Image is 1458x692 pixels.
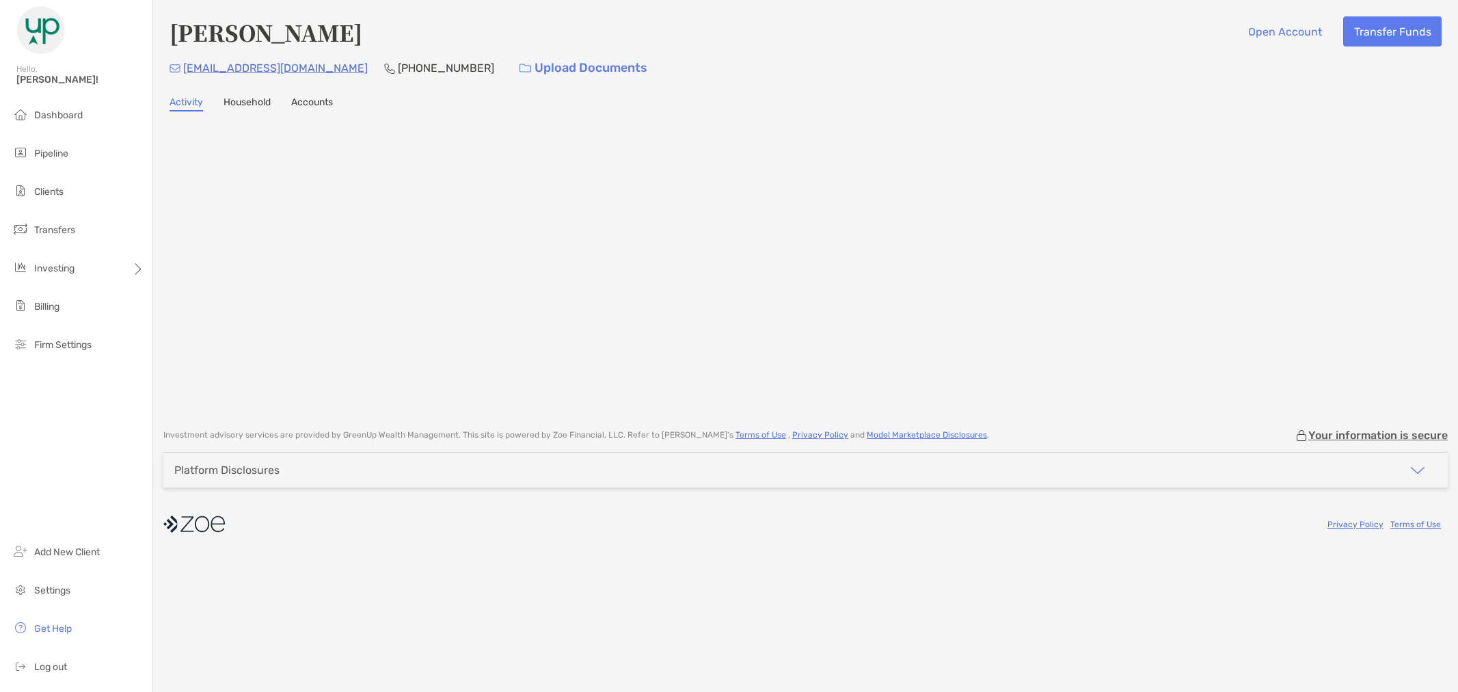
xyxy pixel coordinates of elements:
[16,5,66,55] img: Zoe Logo
[792,430,848,440] a: Privacy Policy
[224,96,271,111] a: Household
[34,661,67,673] span: Log out
[1390,520,1441,529] a: Terms of Use
[34,224,75,236] span: Transfers
[34,148,68,159] span: Pipeline
[163,430,989,440] p: Investment advisory services are provided by GreenUp Wealth Management . This site is powered by ...
[12,620,29,636] img: get-help icon
[34,623,72,635] span: Get Help
[12,183,29,199] img: clients icon
[511,53,656,83] a: Upload Documents
[398,59,494,77] p: [PHONE_NUMBER]
[12,221,29,237] img: transfers icon
[34,263,75,274] span: Investing
[34,109,83,121] span: Dashboard
[1237,16,1332,46] button: Open Account
[735,430,786,440] a: Terms of Use
[1409,462,1426,479] img: icon arrow
[1343,16,1442,46] button: Transfer Funds
[1327,520,1383,529] a: Privacy Policy
[867,430,987,440] a: Model Marketplace Disclosures
[1308,429,1448,442] p: Your information is secure
[170,64,180,72] img: Email Icon
[12,106,29,122] img: dashboard icon
[12,297,29,314] img: billing icon
[12,658,29,674] img: logout icon
[12,144,29,161] img: pipeline icon
[34,585,70,596] span: Settings
[12,581,29,598] img: settings icon
[519,64,531,73] img: button icon
[170,96,203,111] a: Activity
[12,259,29,276] img: investing icon
[34,301,59,312] span: Billing
[34,186,64,198] span: Clients
[170,16,362,48] h4: [PERSON_NAME]
[12,543,29,559] img: add_new_client icon
[16,74,144,85] span: [PERSON_NAME]!
[12,336,29,352] img: firm-settings icon
[174,464,280,477] div: Platform Disclosures
[34,339,92,351] span: Firm Settings
[384,63,395,74] img: Phone Icon
[291,96,333,111] a: Accounts
[163,509,225,540] img: company logo
[183,59,368,77] p: [EMAIL_ADDRESS][DOMAIN_NAME]
[34,546,100,558] span: Add New Client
